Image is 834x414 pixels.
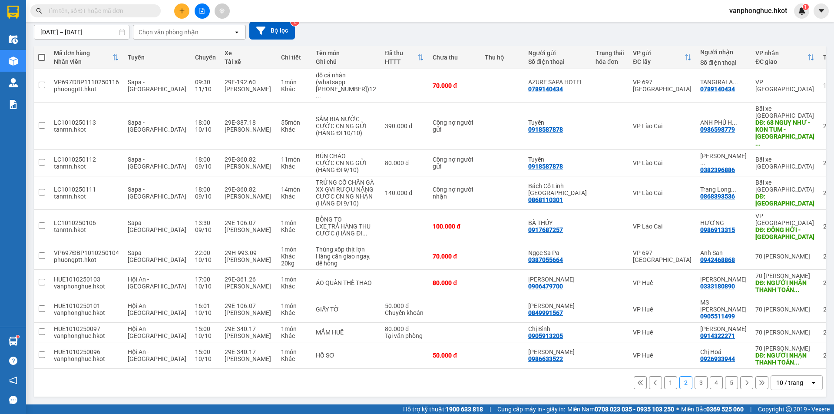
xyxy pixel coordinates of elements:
div: Khác [281,226,307,233]
div: VP697ĐBP1010250104 [54,249,119,256]
div: [PERSON_NAME] [225,86,272,93]
div: [PERSON_NAME] [225,193,272,200]
img: logo-vxr [7,6,19,19]
div: 0986633522 [528,355,563,362]
sup: 1 [803,4,809,10]
img: warehouse-icon [9,78,18,87]
div: 50.000 đ [433,352,476,359]
span: 1 [804,4,807,10]
div: MS VÂN [700,299,747,313]
div: Anh San [700,249,747,256]
span: ... [733,79,738,86]
div: 140.000 đ [385,189,424,196]
div: 100.000 đ [433,223,476,230]
div: 0905913205 [528,332,563,339]
img: solution-icon [9,100,18,109]
div: Chuyến [195,54,216,61]
div: Khác [281,332,307,339]
div: 29E-340.17 [225,348,272,355]
div: Khác [281,253,307,260]
div: Khác [281,163,307,170]
div: ÁO QUẦN THỂ THAO [316,279,376,286]
span: ... [755,140,761,147]
div: HƯƠNG [700,219,747,226]
div: Người gửi [528,50,587,56]
div: Anh Cảnh [700,325,747,332]
span: | [750,404,751,414]
div: phuongptt.hkot [54,86,119,93]
div: 0986598779 [700,126,735,133]
span: Cung cấp máy in - giấy in: [497,404,565,414]
div: Xe [225,50,272,56]
div: 0918587878 [528,126,563,133]
span: Miền Bắc [681,404,744,414]
div: VP nhận [755,50,808,56]
button: 1 [664,376,677,389]
span: search [36,8,42,14]
div: 17:00 [195,276,216,283]
div: 0789140434 [528,86,563,93]
span: aim [219,8,225,14]
div: 50.000 đ [385,302,424,309]
span: Hội An - [GEOGRAPHIC_DATA] [128,348,186,362]
div: Chọn văn phòng nhận [139,28,199,36]
strong: 0708 023 035 - 0935 103 250 [595,406,674,413]
div: Số điện thoại [528,58,587,65]
div: Khác [281,193,307,200]
div: HOÀNG LÂM [700,276,747,283]
span: plus [179,8,185,14]
div: 09/10 [195,193,216,200]
span: ... [732,119,737,126]
div: Công nợ người gửi [433,119,476,133]
div: 1 món [281,246,307,253]
div: HUE1010250101 [54,302,119,309]
img: warehouse-icon [9,56,18,66]
div: vanphonghue.hkot [54,309,119,316]
div: Anh Hoàng [528,348,587,355]
input: Tìm tên, số ĐT hoặc mã đơn [48,6,150,16]
div: AZURE SAPA HOTEL [528,79,587,86]
div: 29H-993.09 [225,249,272,256]
span: Hội An - [GEOGRAPHIC_DATA] [128,325,186,339]
div: DĐ: ĐỒNG HỚI - QUẢNG BÌNH [755,226,814,240]
div: VP Huế [633,352,692,359]
div: 10/10 [195,256,216,263]
span: Hội An - [GEOGRAPHIC_DATA] [128,302,186,316]
div: vanphonghue.hkot [54,332,119,339]
div: Bãi xe [GEOGRAPHIC_DATA] [755,156,814,170]
div: vanphonghue.hkot [54,283,119,290]
span: ... [362,230,367,237]
div: Ngọc Sa Pa [528,249,587,256]
div: HUE1010250096 [54,348,119,355]
div: 70.000 đ [433,82,476,89]
div: [PERSON_NAME] [225,226,272,233]
div: 18:00 [195,119,216,126]
div: DĐ: NGƯỜI NHẬN THANH TOÁN CƯỚC [755,279,814,293]
div: BỎNG TO [316,216,376,223]
svg: open [810,379,817,386]
div: [PERSON_NAME] [225,332,272,339]
img: warehouse-icon [9,35,18,44]
div: Tuyển [528,156,587,163]
div: 29E-340.17 [225,325,272,332]
div: Chi tiết [281,54,307,61]
div: (whatsapp +911244395000)125 TÔN ĐỨC THẮNG [316,79,376,99]
button: plus [174,3,189,19]
div: Chưa thu [433,54,476,61]
div: [PERSON_NAME] [225,355,272,362]
div: 09/10 [195,226,216,233]
div: tanntn.hkot [54,126,119,133]
div: ĐC giao [755,58,808,65]
div: DĐ: NGƯỜI NHẬN THANH TOÁN CƯỚC [755,352,814,366]
div: 55 món [281,119,307,126]
div: Khác [281,355,307,362]
button: 4 [710,376,723,389]
button: aim [215,3,230,19]
div: LC1010250111 [54,186,119,193]
div: 80.000 đ [385,159,424,166]
span: ... [794,286,799,293]
button: file-add [195,3,210,19]
strong: 1900 633 818 [446,406,483,413]
div: VP Lào Cai [633,123,692,129]
div: Thu hộ [485,54,520,61]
